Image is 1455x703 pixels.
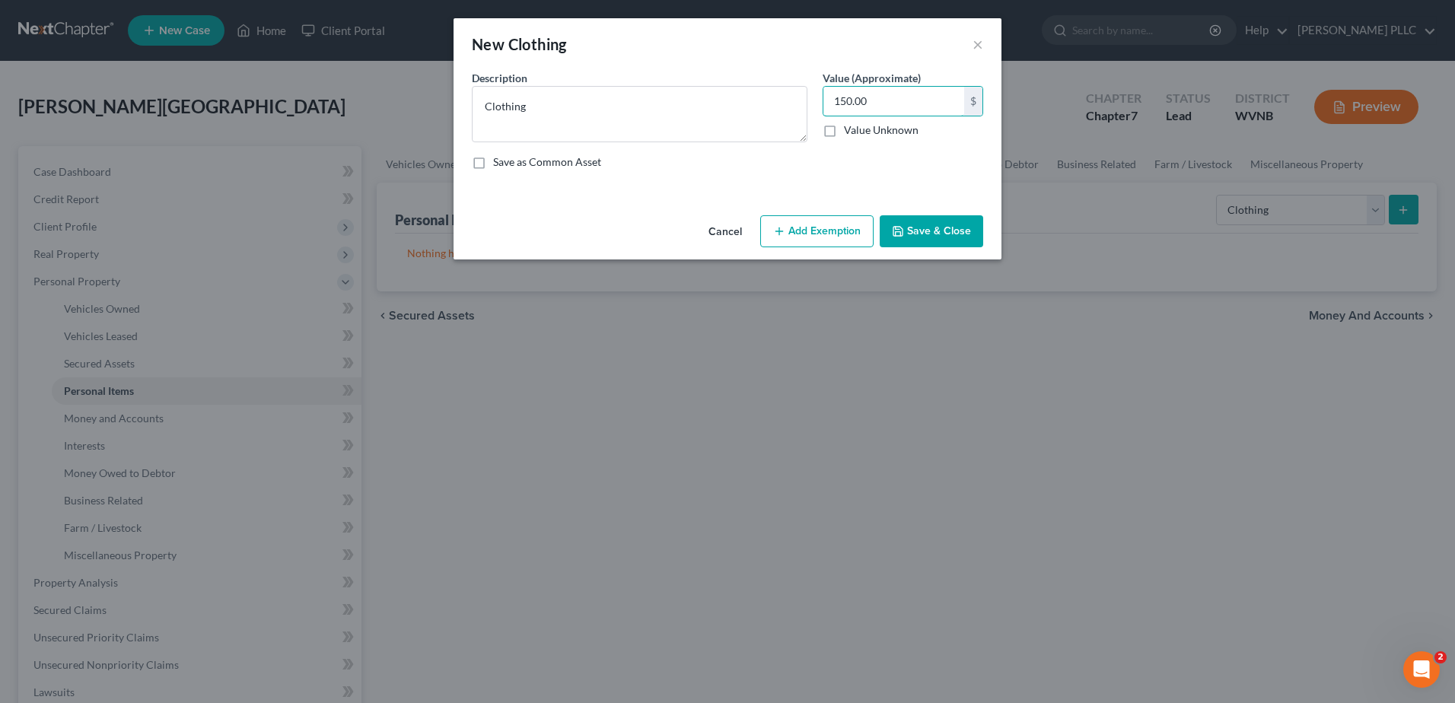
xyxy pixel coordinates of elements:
[844,122,919,138] label: Value Unknown
[823,87,964,116] input: 0.00
[1434,651,1447,663] span: 2
[472,33,567,55] div: New Clothing
[880,215,983,247] button: Save & Close
[493,154,601,170] label: Save as Common Asset
[973,35,983,53] button: ×
[964,87,982,116] div: $
[760,215,874,247] button: Add Exemption
[696,217,754,247] button: Cancel
[472,72,527,84] span: Description
[1403,651,1440,688] iframe: Intercom live chat
[823,70,921,86] label: Value (Approximate)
